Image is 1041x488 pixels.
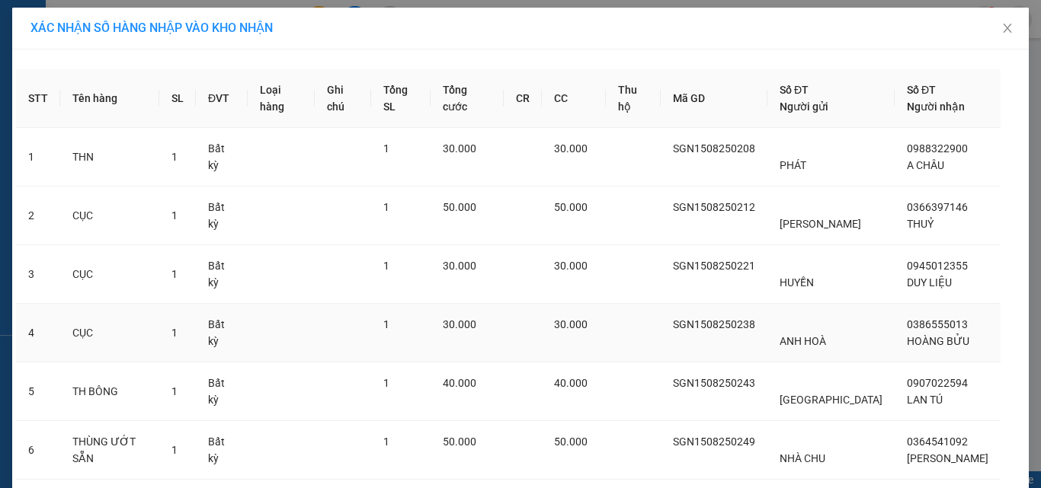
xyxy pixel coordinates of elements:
td: TH BÔNG [60,362,159,421]
span: Số ĐT [780,84,809,96]
span: SGN1508250249 [673,435,755,448]
span: HUYỀN [780,276,814,289]
th: Loại hàng [248,69,315,128]
button: Close [986,8,1029,50]
th: Thu hộ [606,69,661,128]
span: THUỶ [907,218,934,230]
span: ANH HOÀ [780,335,826,347]
th: SL [159,69,196,128]
th: Tổng SL [371,69,431,128]
span: SGN1508250243 [673,377,755,389]
td: THN [60,128,159,187]
th: Mã GD [661,69,767,128]
th: Tổng cước [431,69,503,128]
span: 0907022594 [907,377,968,389]
td: THÙNG ƯỚT SẴN [60,421,159,480]
span: 30.000 [554,260,588,272]
td: Bất kỳ [196,245,248,304]
span: 1 [171,444,178,456]
span: HOÀNG BỬU [907,335,969,347]
th: CR [504,69,542,128]
td: 4 [16,304,60,362]
th: Ghi chú [315,69,371,128]
span: 1 [383,201,389,213]
span: 50.000 [554,435,588,448]
td: Bất kỳ [196,187,248,245]
span: 1 [171,268,178,280]
th: ĐVT [196,69,248,128]
th: STT [16,69,60,128]
span: 30.000 [443,142,476,155]
td: 3 [16,245,60,304]
th: Tên hàng [60,69,159,128]
span: 0386555013 [907,318,968,330]
td: CỤC [60,304,159,362]
span: 0364541092 [907,435,968,448]
span: 1 [171,209,178,222]
span: 0945012355 [907,260,968,272]
span: 50.000 [443,201,476,213]
span: 1 [171,327,178,339]
span: 1 [171,385,178,397]
td: Bất kỳ [196,421,248,480]
span: 50.000 [554,201,588,213]
span: 40.000 [554,377,588,389]
span: Người nhận [907,100,965,113]
span: close [1001,22,1014,34]
span: SGN1508250208 [673,142,755,155]
td: Bất kỳ [196,362,248,421]
span: 1 [383,377,389,389]
td: 1 [16,128,60,187]
span: 30.000 [554,142,588,155]
span: 30.000 [443,318,476,330]
span: SGN1508250238 [673,318,755,330]
span: [GEOGRAPHIC_DATA] [780,394,882,406]
span: 40.000 [443,377,476,389]
td: CỤC [60,187,159,245]
span: XÁC NHẬN SỐ HÀNG NHẬP VÀO KHO NHẬN [30,21,273,35]
td: CỤC [60,245,159,304]
td: 2 [16,187,60,245]
span: 30.000 [443,260,476,272]
span: LAN TÚ [907,394,943,406]
span: 30.000 [554,318,588,330]
td: Bất kỳ [196,304,248,362]
span: 50.000 [443,435,476,448]
span: DUY LIỆU [907,276,952,289]
td: 5 [16,362,60,421]
span: 1 [383,260,389,272]
span: SGN1508250212 [673,201,755,213]
span: 0988322900 [907,142,968,155]
span: 1 [383,435,389,448]
span: 1 [171,151,178,163]
span: Số ĐT [907,84,936,96]
span: A CHÂU [907,159,944,171]
th: CC [542,69,606,128]
span: 1 [383,142,389,155]
td: Bất kỳ [196,128,248,187]
span: [PERSON_NAME] [780,218,861,230]
span: 0366397146 [907,201,968,213]
span: Người gửi [780,100,828,113]
span: 1 [383,318,389,330]
span: PHÁT [780,159,806,171]
span: NHÀ CHU [780,452,825,464]
td: 6 [16,421,60,480]
span: SGN1508250221 [673,260,755,272]
span: [PERSON_NAME] [907,452,988,464]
